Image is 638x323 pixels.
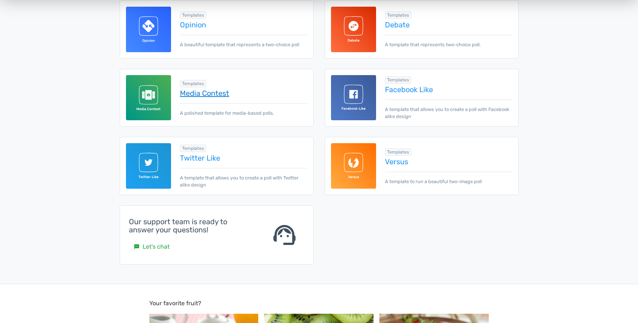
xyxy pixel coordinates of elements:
[180,35,307,48] p: A beautiful template that represents a two-choice poll
[385,100,512,120] p: A template that allows you to create a poll with Facebook alike design
[385,85,512,94] a: Facebook Like
[331,75,376,121] img: facebook-like-template-for-totalpoll.svg
[385,172,512,185] p: A template to run a beautiful two-image poll
[149,15,489,24] p: Your favorite fruit?
[271,222,298,248] span: support_agent
[396,145,427,152] span: Strawberry
[180,154,307,162] a: Twitter Like
[180,21,307,29] a: Opinion
[385,21,512,29] a: Debate
[134,244,140,250] small: sms
[264,30,373,139] img: fruit-3246127_1920-500x500.jpg
[166,279,183,286] span: Peach
[385,11,411,19] span: Browse all in Templates
[396,279,433,286] span: Pomegranate
[149,30,259,139] img: cereal-898073_1920-500x500.jpg
[464,303,489,322] button: Vote
[385,148,411,156] span: Browse all in Templates
[129,218,253,234] h4: Our support team is ready to answer your questions!
[385,158,512,166] a: Versus
[281,145,292,152] span: Kiwi
[180,103,307,117] p: A polished template for media-based polls.
[426,303,458,322] button: Results
[126,75,171,121] img: media-contest-template-for-totalpoll.svg
[180,145,206,152] span: Browse all in Templates
[180,80,206,87] span: Browse all in Templates
[331,7,376,52] img: debate-template-for-totalpoll.svg
[385,35,512,48] p: A template that represents two-choice poll.
[166,145,187,152] span: Banana
[129,240,174,254] a: smsLet's chat
[126,7,171,52] img: opinion-template-for-totalpoll.svg
[379,30,489,139] img: strawberry-1180048_1920-500x500.jpg
[379,164,489,273] img: pomegranate-196800_1920-500x500.jpg
[281,279,297,286] span: Apple
[149,164,259,273] img: peach-3314679_1920-500x500.jpg
[180,11,206,19] span: Browse all in Templates
[180,168,307,188] p: A template that allows you to create a poll with Twitter alike design
[180,89,307,97] a: Media Contest
[331,143,376,189] img: versus-template-for-totalpoll.svg
[385,76,411,84] span: Browse all in Templates
[126,143,171,189] img: twitter-like-template-for-totalpoll.svg
[264,164,373,273] img: apple-1776744_1920-500x500.jpg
